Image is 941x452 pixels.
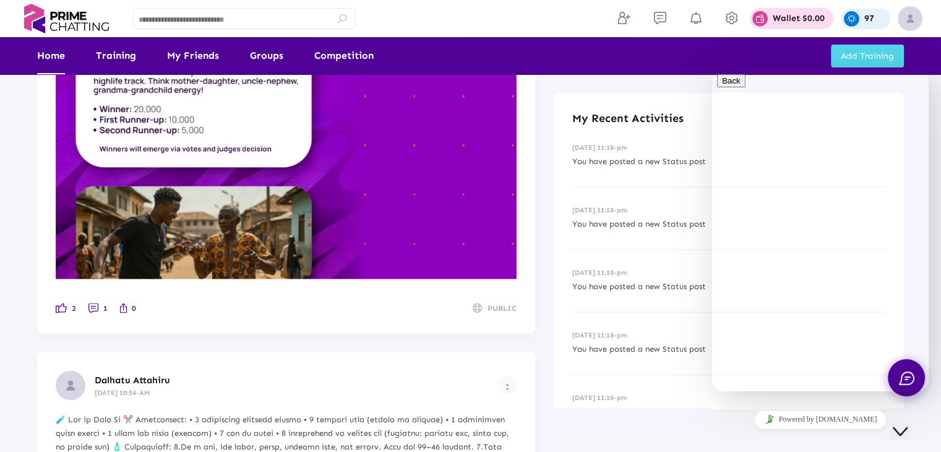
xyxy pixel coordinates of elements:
[95,389,498,397] h6: [DATE] 10:54-AM
[864,14,874,23] p: 97
[72,302,76,315] span: 2
[572,144,885,152] h6: [DATE] 11:18-pm
[572,155,885,168] p: You have posted a new Status post
[56,371,85,401] img: user-profile
[712,69,929,391] iframe: chat widget
[572,331,885,339] h6: [DATE] 11:18-pm
[572,394,885,402] h6: [DATE] 11:18-pm
[37,37,65,74] a: Home
[506,384,509,390] img: more
[167,37,219,74] a: My Friends
[831,45,904,67] button: Add Training
[841,51,894,61] span: Add Training
[498,376,517,395] button: Example icon-button with a menu
[132,302,136,315] span: 0
[572,280,885,293] p: You have posted a new Status post
[56,303,67,313] img: like
[712,406,929,433] iframe: chat widget
[56,20,517,279] img: like
[572,269,885,277] h6: [DATE] 11:18-pm
[898,6,922,31] img: img
[95,375,170,386] span: Dalhatu Attahiru
[314,37,374,74] a: Competition
[572,206,885,214] h6: [DATE] 11:18-pm
[96,37,136,74] a: Training
[889,402,929,440] iframe: chat widget
[250,37,283,74] a: Groups
[120,303,127,313] img: like
[773,14,825,23] p: Wallet $0.00
[572,111,885,125] h4: My Recent Activities
[572,342,885,356] p: You have posted a new Status post
[572,217,885,231] p: You have posted a new Status post
[488,302,517,315] span: PUBLIC
[572,405,885,419] p: You have posted a new Status post
[19,4,114,33] img: logo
